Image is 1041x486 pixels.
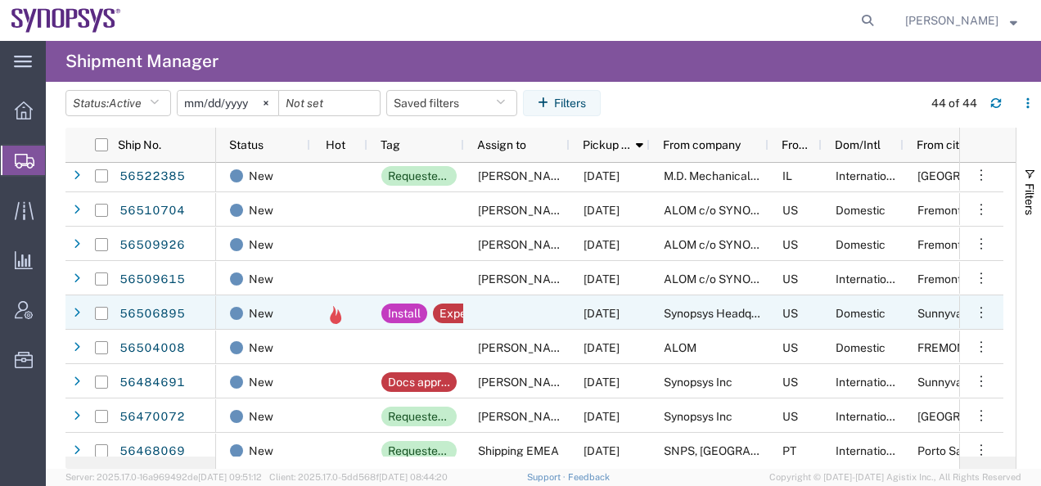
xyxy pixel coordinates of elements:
[917,272,962,286] span: Fremont
[836,272,903,286] span: International
[478,341,571,354] span: Kris Ford
[664,204,779,217] span: ALOM c/o SYNOPSYS
[249,193,273,227] span: New
[249,262,273,296] span: New
[664,169,813,182] span: M.D. Mechanical Devices Ltd
[478,272,571,286] span: Kris Ford
[664,341,696,354] span: ALOM
[905,11,998,29] span: Chris Potter
[178,91,278,115] input: Not set
[119,267,186,293] a: 56509615
[664,376,732,389] span: Synopsys Inc
[917,410,1034,423] span: Seattle
[917,138,965,151] span: From city
[917,341,972,354] span: FREMONT
[782,376,798,389] span: US
[523,90,601,116] button: Filters
[249,296,273,331] span: New
[836,444,903,457] span: International
[119,198,186,224] a: 56510704
[477,138,526,151] span: Assign to
[782,138,815,151] span: From country
[664,444,904,457] span: SNPS, Portugal Unipessoal, Lda.
[478,204,571,217] span: Kris Ford
[568,472,610,482] a: Feedback
[584,410,620,423] span: 08/18/2025
[249,159,273,193] span: New
[782,341,798,354] span: US
[836,169,903,182] span: International
[478,444,559,457] span: Shipping EMEA
[249,331,273,365] span: New
[119,370,186,396] a: 56484691
[65,90,171,116] button: Status:Active
[584,341,620,354] span: 08/18/2025
[782,307,798,320] span: US
[119,404,186,430] a: 56470072
[326,138,345,151] span: Hot
[388,407,450,426] div: Requested add'l. details
[118,138,161,151] span: Ship No.
[782,204,798,217] span: US
[782,169,792,182] span: IL
[109,97,142,110] span: Active
[478,410,571,423] span: Kaelen O'Connor
[836,238,886,251] span: Domestic
[584,238,620,251] span: 08/18/2025
[782,444,796,457] span: PT
[386,90,517,116] button: Saved filters
[249,365,273,399] span: New
[119,335,186,362] a: 56504008
[782,238,798,251] span: US
[835,138,881,151] span: Dom/Intl
[584,169,620,182] span: 08/18/2025
[836,204,886,217] span: Domestic
[229,138,264,151] span: Status
[584,204,620,217] span: 08/18/2025
[249,434,273,468] span: New
[119,439,186,465] a: 56468069
[388,304,421,323] div: Install
[198,472,262,482] span: [DATE] 09:51:12
[1023,183,1036,215] span: Filters
[388,166,450,186] div: Requested add'l. details
[249,227,273,262] span: New
[664,410,732,423] span: Synopsys Inc
[65,41,219,82] h4: Shipment Manager
[664,238,779,251] span: ALOM c/o SYNOPSYS
[836,410,903,423] span: International
[439,304,486,323] div: Expedite
[836,307,886,320] span: Domestic
[388,441,450,461] div: Requested add'l. details
[527,472,568,482] a: Support
[478,169,571,182] span: Rachelle Varela
[782,272,798,286] span: US
[583,138,631,151] span: Pickup date
[917,307,972,320] span: Sunnyvale
[119,164,186,190] a: 56522385
[663,138,741,151] span: From company
[769,470,1021,484] span: Copyright © [DATE]-[DATE] Agistix Inc., All Rights Reserved
[11,8,121,33] img: logo
[584,444,620,457] span: 08/18/2025
[279,91,380,115] input: Not set
[782,410,798,423] span: US
[478,238,571,251] span: Kris Ford
[584,307,620,320] span: 08/18/2025
[836,376,903,389] span: International
[269,472,448,482] span: Client: 2025.17.0-5dd568f
[917,444,978,457] span: Porto Salvo
[836,341,886,354] span: Domestic
[917,204,962,217] span: Fremont
[664,272,779,286] span: ALOM c/o SYNOPSYS
[904,11,1018,30] button: [PERSON_NAME]
[917,238,962,251] span: Fremont
[584,376,620,389] span: 08/18/2025
[931,95,977,112] div: 44 of 44
[478,376,571,389] span: Kaelen O'Connor
[65,472,262,482] span: Server: 2025.17.0-16a969492de
[388,372,450,392] div: Docs approval needed
[917,376,972,389] span: Sunnyvale
[664,307,822,320] span: Synopsys Headquarters USSV
[119,232,186,259] a: 56509926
